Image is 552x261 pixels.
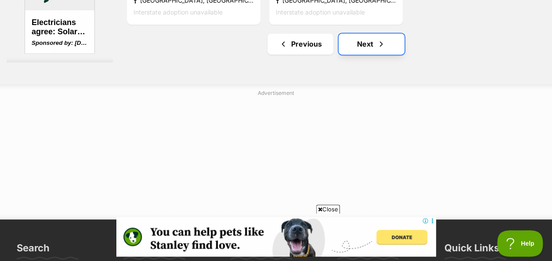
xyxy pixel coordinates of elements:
iframe: Advertisement [63,101,489,210]
iframe: Help Scout Beacon - Open [497,230,543,257]
a: Next page [339,33,404,54]
a: Previous page [267,33,333,54]
h3: Quick Links [444,241,499,259]
span: Interstate adoption unavailable [133,8,223,16]
span: Interstate adoption unavailable [276,8,365,16]
h3: Search [17,241,50,259]
span: Close [316,205,340,214]
iframe: Advertisement [116,217,436,257]
nav: Pagination [126,33,545,54]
